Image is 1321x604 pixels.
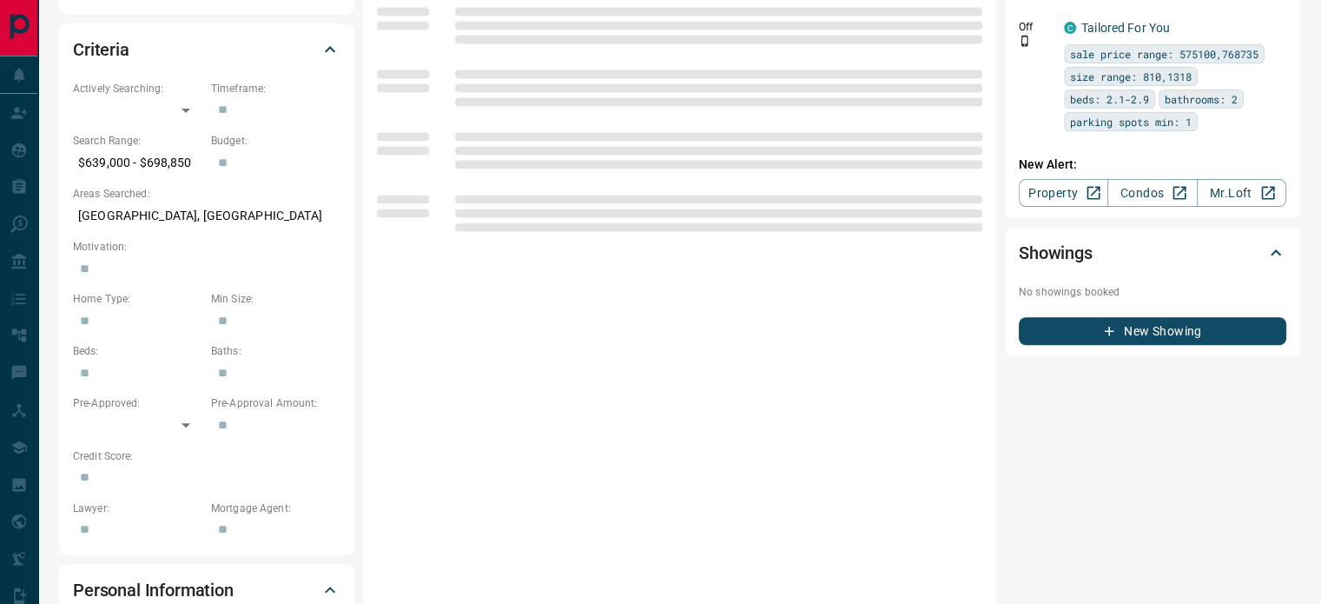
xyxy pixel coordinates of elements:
[73,81,202,96] p: Actively Searching:
[73,343,202,359] p: Beds:
[1070,90,1149,108] span: beds: 2.1-2.9
[73,239,340,255] p: Motivation:
[73,29,340,70] div: Criteria
[1197,179,1286,207] a: Mr.Loft
[1070,45,1258,63] span: sale price range: 575100,768735
[1070,113,1192,130] span: parking spots min: 1
[73,149,202,177] p: $639,000 - $698,850
[211,501,340,516] p: Mortgage Agent:
[211,133,340,149] p: Budget:
[73,186,340,202] p: Areas Searched:
[73,202,340,230] p: [GEOGRAPHIC_DATA], [GEOGRAPHIC_DATA]
[1070,68,1192,85] span: size range: 810,1318
[1019,284,1286,300] p: No showings booked
[73,36,129,63] h2: Criteria
[73,501,202,516] p: Lawyer:
[1064,22,1076,34] div: condos.ca
[1019,19,1053,35] p: Off
[1107,179,1197,207] a: Condos
[211,395,340,411] p: Pre-Approval Amount:
[1019,232,1286,274] div: Showings
[73,395,202,411] p: Pre-Approved:
[1019,156,1286,174] p: New Alert:
[73,133,202,149] p: Search Range:
[1019,179,1108,207] a: Property
[73,576,234,604] h2: Personal Information
[73,291,202,307] p: Home Type:
[211,81,340,96] p: Timeframe:
[1019,35,1031,47] svg: Push Notification Only
[1081,21,1170,35] a: Tailored For You
[73,448,340,464] p: Credit Score:
[1019,239,1093,267] h2: Showings
[211,343,340,359] p: Baths:
[1019,317,1286,345] button: New Showing
[211,291,340,307] p: Min Size:
[1165,90,1238,108] span: bathrooms: 2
